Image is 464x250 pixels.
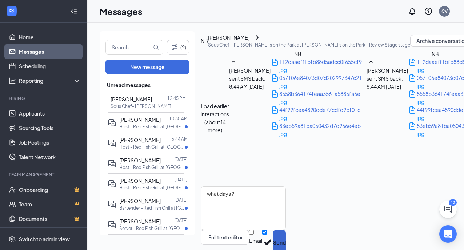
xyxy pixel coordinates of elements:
a: Document057106e84073d07d202997347c21b228.jpgjpg [271,74,367,90]
p: Host - Red Fish Grill at [GEOGRAPHIC_DATA] [119,144,185,150]
svg: SmallChevronUp [367,58,375,66]
div: Switch to admin view [19,235,70,243]
svg: ActiveDoubleChat [108,220,116,229]
a: Document112daaeff1bfb88d5adcc0f655cf94e2.jpgjpg [271,58,367,74]
p: Bartender - Red Fish Grill at [GEOGRAPHIC_DATA] [119,205,185,211]
span: jpg [417,114,424,121]
span: jpg [279,114,287,121]
span: [PERSON_NAME] [119,157,161,164]
a: Applicants [19,106,81,121]
svg: WorkstreamLogo [8,7,15,15]
span: [DATE] 8:44 AM [367,82,401,90]
div: NB [201,37,208,45]
span: jpg [417,82,424,89]
svg: Document [408,106,417,114]
span: 8558b364174feaa3561a5885fa6e77a8.jpg [279,90,381,97]
svg: ChevronRight [253,33,261,42]
svg: Document [408,122,417,130]
svg: ActiveDoubleChat [108,139,116,148]
span: [DATE] 8:44 AM [229,82,264,90]
p: Host - Red Fish Grill at [GEOGRAPHIC_DATA] [119,164,185,170]
svg: ActiveDoubleChat [108,200,116,209]
div: Open Intercom Messenger [439,225,457,243]
a: Sourcing Tools [19,121,81,135]
input: Email [249,230,254,235]
svg: Document [271,122,279,130]
div: NB [294,50,301,58]
span: [PERSON_NAME] sent SMS back. [367,67,408,82]
svg: Document [408,90,417,98]
p: [DATE] [174,197,188,203]
a: Document8558b364174feaa3561a5885fa6e77a8.jpgjpg [271,90,367,106]
a: Messages [19,44,81,59]
a: Job Postings [19,135,81,150]
svg: Collapse [70,8,77,15]
span: 44f99fcea4890dde77cdfd9bf01ce217.jpg [279,106,381,113]
p: Server - Red Fish Grill at [GEOGRAPHIC_DATA] [119,225,185,231]
p: [DATE] [174,156,188,162]
span: [PERSON_NAME] [119,218,161,225]
p: Sous Chef- [PERSON_NAME]'s on the Park at [PERSON_NAME]'s on the Park - Review Stage stage [208,42,410,48]
span: jpg [417,130,424,137]
span: 83eb59a81ba050432d7d966e4eb5a87b.jpg [279,122,385,129]
span: jpg [417,66,424,73]
svg: Analysis [9,77,16,84]
svg: SmallChevronUp [229,58,238,66]
svg: Document [408,74,417,82]
span: jpg [417,98,424,105]
svg: Document [271,74,279,82]
span: [PERSON_NAME] sent SMS back. [229,67,271,82]
button: Load earlier interactions (about 14 more) [201,102,229,134]
div: CV [441,8,448,14]
button: New message [105,60,189,74]
svg: ActiveDoubleChat [108,118,116,127]
textarea: what days ? [201,186,286,230]
span: [PERSON_NAME] [111,96,152,102]
p: 10:30 AM [169,116,188,122]
p: Sous Chef- [PERSON_NAME]'s on the Park at [PERSON_NAME]'s on the Park [111,103,176,109]
svg: Document [408,58,417,66]
a: Home [19,30,81,44]
svg: Filter [170,43,179,52]
p: Host - Red Fish Grill at [GEOGRAPHIC_DATA] [119,185,185,191]
svg: ChatActive [444,205,452,214]
input: Search [106,40,152,54]
span: [PERSON_NAME] [119,116,161,123]
div: NB [432,50,439,58]
p: [DATE] [174,177,188,183]
svg: ActiveDoubleChat [108,159,116,168]
div: Reporting [19,77,81,84]
a: Document83eb59a81ba050432d7d966e4eb5a87b.jpgjpg [271,122,367,138]
svg: Document [271,90,279,98]
span: [PERSON_NAME] [119,177,161,184]
svg: ActiveDoubleChat [108,180,116,188]
a: Scheduling [19,59,81,73]
button: ChatActive [439,201,457,218]
h1: Messages [100,5,142,17]
svg: Notifications [408,7,417,16]
button: Filter (2) [167,40,189,55]
div: Team Management [9,172,80,178]
div: [PERSON_NAME] [208,33,249,41]
svg: Document [271,106,279,114]
span: jpg [279,82,287,89]
span: jpg [279,98,287,105]
a: OnboardingCrown [19,182,81,197]
p: 12:45 PM [167,95,186,101]
span: Unread messages [107,81,151,89]
a: SurveysCrown [19,226,81,241]
p: Host - Red Fish Grill at [GEOGRAPHIC_DATA] [119,124,185,130]
p: [DATE] [174,217,188,223]
svg: Document [271,58,279,66]
a: DocumentsCrown [19,211,81,226]
button: Full text editorPen [201,230,249,245]
div: Email [249,237,262,244]
svg: Settings [9,235,16,243]
span: 112daaeff1bfb88d5adcc0f655cf94e2.jpg [279,59,380,65]
input: SMS [262,230,267,235]
span: [PERSON_NAME] [119,198,161,204]
div: Hiring [9,95,80,101]
span: 057106e84073d07d202997347c21b228.jpg [279,74,383,81]
a: Talent Network [19,150,81,164]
